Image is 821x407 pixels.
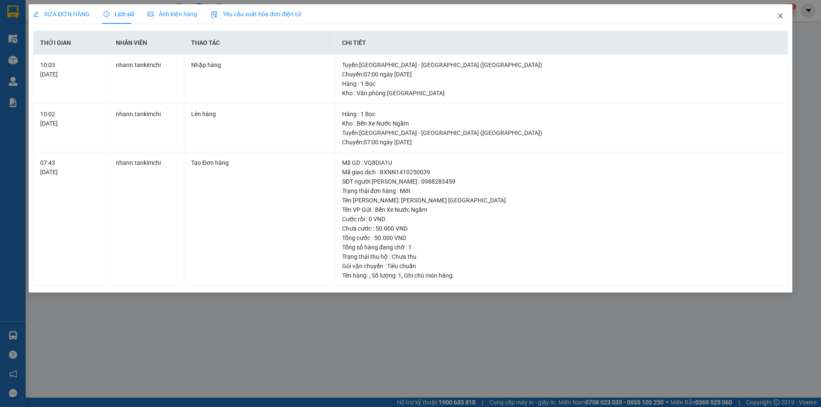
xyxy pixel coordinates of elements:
[342,205,781,214] div: Tên VP Gửi : Bến Xe Nước Ngầm
[342,233,781,243] div: Tổng cước : 50.000 VND
[33,11,39,17] span: edit
[398,272,402,279] span: 1
[40,158,101,177] div: 07:43 [DATE]
[103,11,109,17] span: clock-circle
[342,79,781,88] div: Hàng : 1 Bọc
[342,60,781,79] div: Tuyến : [GEOGRAPHIC_DATA] - [GEOGRAPHIC_DATA] ([GEOGRAPHIC_DATA]) Chuyến: 07:00 ngày [DATE]
[342,214,781,224] div: Cước rồi : 0 VND
[342,119,781,128] div: Kho : Bến Xe Nước Ngầm
[342,252,781,261] div: Trạng thái thu hộ : Chưa thu
[342,186,781,196] div: Trạng thái đơn hàng : Mới
[33,11,90,18] span: SỬA ĐƠN HÀNG
[342,128,781,147] div: Tuyến : [GEOGRAPHIC_DATA] - [GEOGRAPHIC_DATA] ([GEOGRAPHIC_DATA]) Chuyến: 07:00 ngày [DATE]
[342,158,781,167] div: Mã GD : VQ8DIA1U
[40,109,101,128] div: 10:02 [DATE]
[103,11,134,18] span: Lịch sử
[40,60,101,79] div: 10:03 [DATE]
[211,11,301,18] span: Yêu cầu xuất hóa đơn điện tử
[109,152,184,286] td: nhann.tankimchi
[342,224,781,233] div: Chưa cước : 50.000 VND
[191,109,328,119] div: Lên hàng
[342,88,781,98] div: Kho : Văn phòng [GEOGRAPHIC_DATA]
[148,11,154,17] span: picture
[342,271,781,280] div: Tên hàng: , Số lượng: , Ghi chú món hàng:
[191,60,328,70] div: Nhập hàng
[342,243,781,252] div: Tổng số hàng đang chờ : 1
[33,31,109,55] th: Thời gian
[335,31,788,55] th: Chi tiết
[342,167,781,177] div: Mã giao dịch : BXNN1410250039
[109,31,184,55] th: Nhân viên
[184,31,335,55] th: Thao tác
[342,109,781,119] div: Hàng : 1 Bọc
[191,158,328,167] div: Tạo Đơn hàng
[148,11,197,18] span: Ảnh kiện hàng
[109,55,184,104] td: nhann.tankimchi
[211,11,218,18] img: icon
[342,177,781,186] div: SĐT người [PERSON_NAME] : 0988283459
[342,196,781,205] div: Tên [PERSON_NAME]: [PERSON_NAME] [GEOGRAPHIC_DATA]
[768,4,792,28] button: Close
[342,261,781,271] div: Gói vận chuyển : Tiêu chuẩn
[777,12,784,19] span: close
[109,104,184,153] td: nhann.tankimchi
